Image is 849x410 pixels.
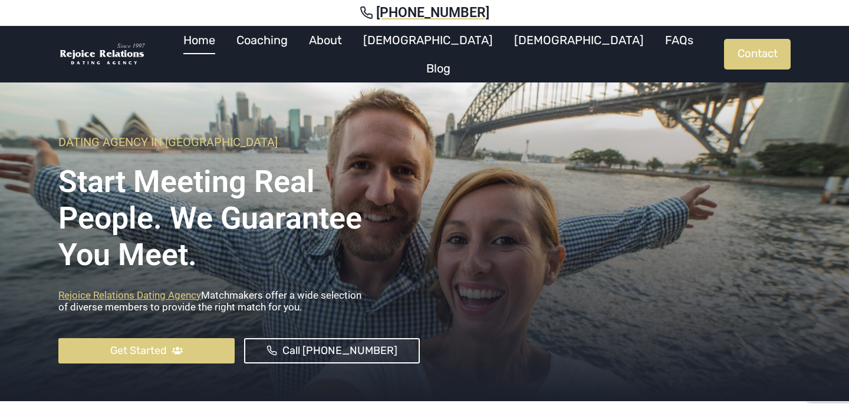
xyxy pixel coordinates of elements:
[353,26,504,54] a: [DEMOGRAPHIC_DATA]
[416,54,461,82] a: Blog
[58,155,420,274] h1: Start Meeting Real People. We Guarantee you meet.
[724,39,791,70] a: Contact
[58,42,147,67] img: Rejoice Relations
[173,26,226,54] a: Home
[58,289,420,319] p: Matchmakers offer a wide selection of diverse members to provide the right match for you.
[298,26,353,54] a: About
[153,26,724,82] nav: Primary Navigation
[110,342,167,359] span: Get Started
[58,289,201,301] a: Rejoice Relations Dating Agency
[504,26,654,54] a: [DEMOGRAPHIC_DATA]
[654,26,704,54] a: FAQs
[14,5,835,21] a: [PHONE_NUMBER]
[58,135,420,149] h6: Dating Agency In [GEOGRAPHIC_DATA]
[226,26,298,54] a: Coaching
[282,342,397,359] span: Call [PHONE_NUMBER]
[376,5,489,21] span: [PHONE_NUMBER]
[58,338,235,363] a: Get Started
[244,338,420,363] a: Call [PHONE_NUMBER]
